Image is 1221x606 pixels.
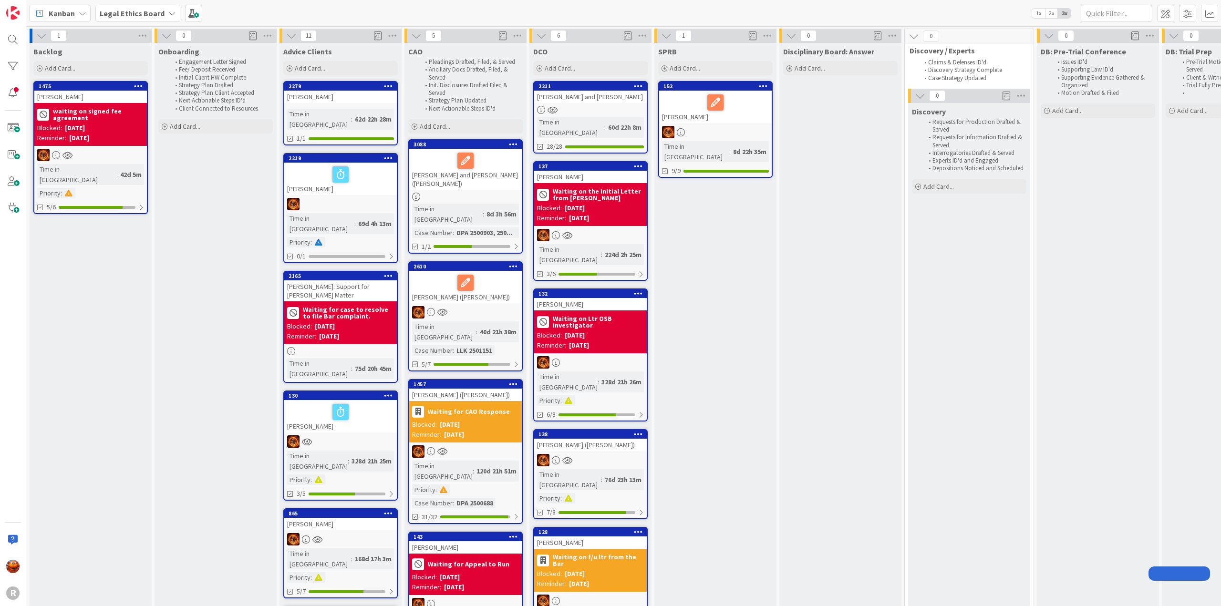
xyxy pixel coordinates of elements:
[319,331,339,341] div: [DATE]
[284,82,397,91] div: 2279
[284,154,397,163] div: 2219
[170,105,271,113] li: Client Connected to Resources
[412,345,453,356] div: Case Number
[37,133,66,143] div: Reminder:
[351,114,352,124] span: :
[534,91,647,103] div: [PERSON_NAME] and [PERSON_NAME]
[297,134,306,144] span: 1/1
[37,188,61,198] div: Priority
[420,82,521,97] li: Init. Disclosures Drafted Filed & Served
[284,509,397,518] div: 865
[284,272,397,280] div: 2165
[412,420,437,430] div: Blocked:
[422,359,431,370] span: 5/7
[919,66,1023,74] li: Discovery Strategy Complete
[412,498,453,508] div: Case Number
[289,510,397,517] div: 865
[351,363,352,374] span: :
[289,273,397,279] div: 2165
[412,430,441,440] div: Reminder:
[53,108,144,121] b: waiting on signed fee agreement
[565,330,585,340] div: [DATE]
[39,83,147,90] div: 1475
[534,171,647,183] div: [PERSON_NAME]
[420,97,521,104] li: Strategy Plan Updated
[659,91,772,123] div: [PERSON_NAME]
[602,474,644,485] div: 76d 23h 13m
[537,469,601,490] div: Time in [GEOGRAPHIC_DATA]
[534,356,647,369] div: TR
[315,321,335,331] div: [DATE]
[414,534,522,540] div: 143
[565,203,585,213] div: [DATE]
[408,47,423,56] span: CAO
[599,377,644,387] div: 328d 21h 26m
[287,109,351,130] div: Time in [GEOGRAPHIC_DATA]
[412,484,435,495] div: Priority
[795,64,825,72] span: Add Card...
[538,163,647,170] div: 137
[352,363,394,374] div: 75d 20h 45m
[284,391,397,432] div: 130[PERSON_NAME]
[477,327,519,337] div: 40d 21h 38m
[534,536,647,549] div: [PERSON_NAME]
[414,381,522,388] div: 1457
[170,58,271,66] li: Engagement Letter Signed
[310,572,312,583] span: :
[923,182,954,191] span: Add Card...
[537,454,549,466] img: TR
[534,82,647,91] div: 2211
[537,340,566,350] div: Reminder:
[284,400,397,432] div: [PERSON_NAME]
[550,30,567,41] span: 6
[47,202,56,212] span: 5/6
[923,157,1025,164] li: Experts ID'd and Engaged
[553,554,644,567] b: Waiting on f/u ltr from the Bar
[352,114,394,124] div: 62d 22h 28m
[287,572,310,583] div: Priority
[484,209,519,219] div: 8d 3h 56m
[284,509,397,530] div: 865[PERSON_NAME]
[483,209,484,219] span: :
[414,141,522,148] div: 3088
[61,188,62,198] span: :
[420,58,521,66] li: Pleadings Drafted, Filed, & Served
[537,229,549,241] img: TR
[6,560,20,573] img: KA
[409,140,522,190] div: 3088[PERSON_NAME] and [PERSON_NAME] ([PERSON_NAME])
[409,140,522,149] div: 3088
[409,389,522,401] div: [PERSON_NAME] ([PERSON_NAME])
[538,431,647,438] div: 138
[420,105,521,113] li: Next Actionable Steps ID'd
[284,82,397,103] div: 2279[PERSON_NAME]
[412,445,424,458] img: TR
[534,528,647,549] div: 128[PERSON_NAME]
[170,122,200,131] span: Add Card...
[297,489,306,499] span: 3/5
[534,298,647,310] div: [PERSON_NAME]
[409,533,522,554] div: 143[PERSON_NAME]
[412,227,453,238] div: Case Number
[534,430,647,451] div: 138[PERSON_NAME] ([PERSON_NAME])
[569,579,589,589] div: [DATE]
[351,554,352,564] span: :
[287,358,351,379] div: Time in [GEOGRAPHIC_DATA]
[284,280,397,301] div: [PERSON_NAME]: Support for [PERSON_NAME] Matter
[1052,106,1083,115] span: Add Card...
[731,146,769,157] div: 8d 22h 35m
[37,164,116,185] div: Time in [GEOGRAPHIC_DATA]
[287,451,348,472] div: Time in [GEOGRAPHIC_DATA]
[534,289,647,298] div: 132
[420,66,521,82] li: Ancillary Docs Drafted, Filed, & Served
[454,227,515,238] div: DPA 2500903, 250...
[170,97,271,104] li: Next Actionable Steps ID'd
[1177,106,1208,115] span: Add Card...
[287,321,312,331] div: Blocked:
[69,133,89,143] div: [DATE]
[170,74,271,82] li: Initial Client HW Complete
[440,572,460,582] div: [DATE]
[929,90,945,102] span: 0
[923,164,1025,172] li: Depositions Noticed and Scheduled
[474,466,519,476] div: 120d 21h 51m
[284,272,397,301] div: 2165[PERSON_NAME]: Support for [PERSON_NAME] Matter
